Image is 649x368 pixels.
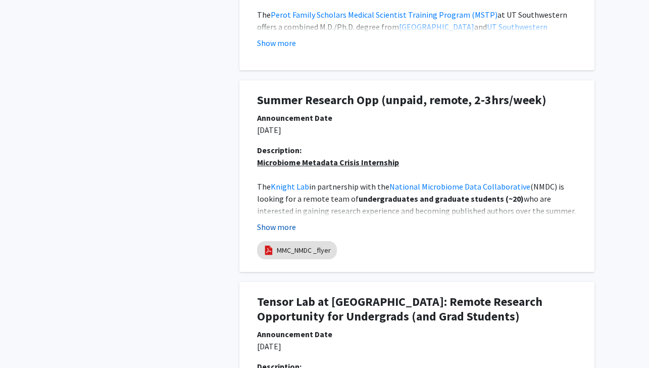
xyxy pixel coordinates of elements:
img: pdf_icon.png [263,245,274,256]
span: The [257,10,271,20]
p: [GEOGRAPHIC_DATA][US_STATE] [257,180,577,265]
u: Microbiome Metadata Crisis Internship [257,157,399,167]
button: Show more [257,37,296,49]
h1: Summer Research Opp (unpaid, remote, 2-3hrs/week) [257,93,577,108]
a: Perot Family Scholars Medical Scientist Training Program (MSTP) [271,10,497,20]
h1: Tensor Lab at [GEOGRAPHIC_DATA]: Remote Research Opportunity for Undergrads (and Grad Students) [257,295,577,324]
div: Description: [257,144,577,156]
span: in partnership with the [309,181,389,192]
p: [DATE] [257,124,577,136]
a: National Microbiome Data Collaborative [389,181,530,192]
p: [DATE] [257,340,577,352]
a: [GEOGRAPHIC_DATA] [399,22,474,32]
strong: undergraduates and graduate students (~20) [359,194,524,204]
iframe: Chat [8,323,43,360]
a: Knight Lab [271,181,309,192]
div: Announcement Date [257,328,577,340]
button: Show more [257,221,296,233]
span: who are interested in gaining research experience and becoming published authors over the summer.... [257,194,577,228]
span: The [257,181,271,192]
a: MMC_NMDC _flyer [277,245,331,256]
span: and [474,22,487,32]
div: Announcement Date [257,112,577,124]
